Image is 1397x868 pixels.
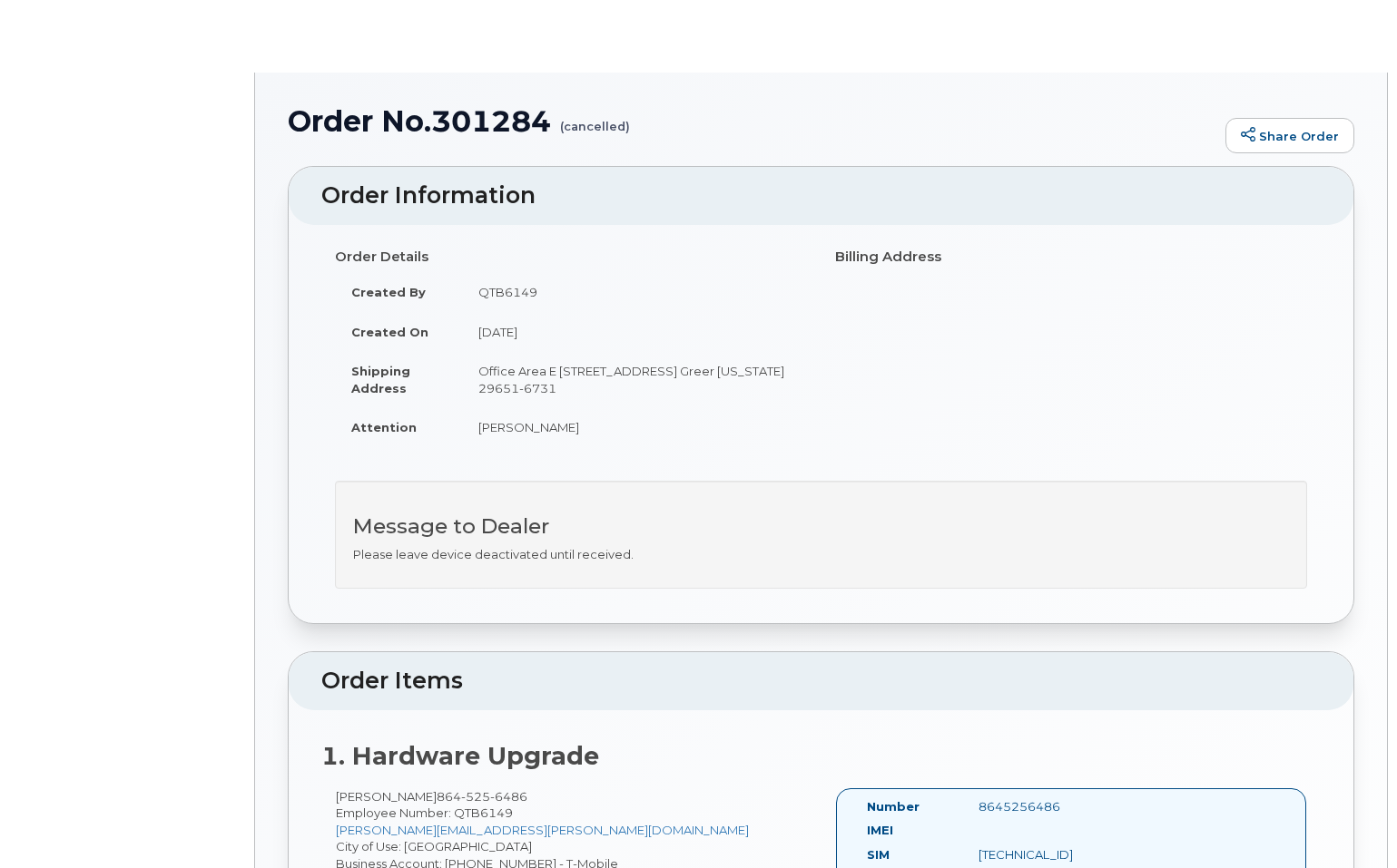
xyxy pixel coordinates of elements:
span: 6486 [490,789,527,804]
div: 8645256486 [965,798,1122,815]
a: Share Order [1225,118,1354,154]
a: [PERSON_NAME][EMAIL_ADDRESS][PERSON_NAME][DOMAIN_NAME] [336,823,749,837]
label: IMEI [867,822,893,839]
strong: 1. Hardware Upgrade [321,741,599,771]
h4: Order Details [335,249,808,265]
label: Number [867,798,920,815]
strong: Created On [351,325,428,339]
div: [TECHNICAL_ID] [965,846,1122,863]
h2: Order Items [321,668,1321,694]
h1: Order No.301284 [288,105,1216,137]
td: [DATE] [462,312,808,352]
h2: Order Information [321,183,1321,209]
label: SIM [867,846,890,863]
span: Employee Number: QTB6149 [336,805,513,820]
td: [PERSON_NAME] [462,407,808,447]
strong: Shipping Address [351,364,410,395]
h3: Message to Dealer [353,515,1289,538]
span: 864 [437,789,527,804]
strong: Attention [351,420,417,434]
p: Please leave device deactivated until received. [353,546,1289,563]
h4: Billing Address [835,249,1308,265]
strong: Created By [351,285,426,299]
td: Office Area E [STREET_ADDRESS] Greer [US_STATE] 29651-6731 [462,351,808,407]
small: (cancelled) [560,105,630,133]
span: 525 [461,789,490,804]
td: QTB6149 [462,272,808,312]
